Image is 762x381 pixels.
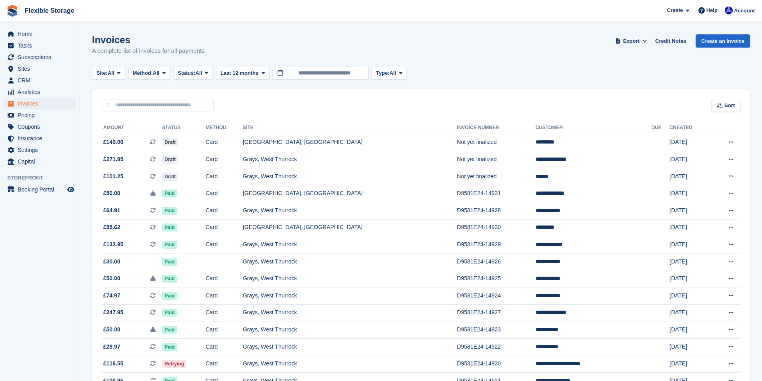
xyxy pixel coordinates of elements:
a: menu [4,133,76,144]
span: Paid [162,190,177,197]
a: menu [4,75,76,86]
a: menu [4,184,76,195]
td: Not yet finalized [457,168,535,185]
span: All [196,69,202,77]
span: Method: [133,69,153,77]
td: Not yet finalized [457,151,535,168]
span: Draft [162,138,178,146]
th: Due [651,122,669,134]
td: Grays, West Thurrock [243,168,457,185]
span: Account [734,7,755,15]
td: D9581E24-14927 [457,304,535,321]
span: £116.55 [103,359,124,368]
td: [DATE] [670,287,710,305]
span: CRM [18,75,66,86]
button: Type: All [372,67,407,80]
td: D9581E24-14930 [457,219,535,236]
span: Draft [162,173,178,181]
td: Grays, West Thurrock [243,253,457,270]
th: Amount [102,122,162,134]
span: £30.00 [103,257,120,266]
th: Invoice Number [457,122,535,134]
span: Paid [162,309,177,317]
img: stora-icon-8386f47178a22dfd0bd8f6a31ec36ba5ce8667c1dd55bd0f319d3a0aa187defe.svg [6,5,18,17]
td: Not yet finalized [457,134,535,151]
td: Card [206,168,243,185]
span: Storefront [7,174,80,182]
td: [GEOGRAPHIC_DATA], [GEOGRAPHIC_DATA] [243,134,457,151]
td: [DATE] [670,168,710,185]
td: Card [206,151,243,168]
span: Paid [162,223,177,231]
td: Card [206,236,243,253]
span: Paid [162,292,177,300]
td: [DATE] [670,151,710,168]
span: Paid [162,258,177,266]
td: [DATE] [670,185,710,202]
span: £28.97 [103,343,120,351]
td: [DATE] [670,338,710,355]
button: Last 12 months [216,67,269,80]
th: Site [243,122,457,134]
td: Card [206,219,243,236]
button: Method: All [128,67,170,80]
a: menu [4,98,76,109]
span: £247.95 [103,308,124,317]
td: D9581E24-14926 [457,253,535,270]
span: Paid [162,275,177,283]
span: Type: [376,69,390,77]
td: [DATE] [670,202,710,219]
a: menu [4,121,76,132]
button: Export [614,34,649,48]
span: Home [18,28,66,40]
td: [DATE] [670,253,710,270]
span: Booking Portal [18,184,66,195]
p: A complete list of invoices for all payments [92,46,205,56]
td: D9581E24-14923 [457,321,535,339]
td: [DATE] [670,236,710,253]
span: Tasks [18,40,66,51]
td: [DATE] [670,219,710,236]
span: Sort [724,102,735,110]
td: D9581E24-14924 [457,287,535,305]
td: Card [206,134,243,151]
td: [DATE] [670,270,710,287]
a: Credit Notes [652,34,689,48]
span: £132.95 [103,240,124,249]
span: Paid [162,326,177,334]
td: D9581E24-14928 [457,202,535,219]
a: menu [4,52,76,63]
span: Subscriptions [18,52,66,63]
td: Grays, West Thurrock [243,321,457,339]
span: £50.00 [103,189,120,197]
span: £55.62 [103,223,120,231]
td: [DATE] [670,304,710,321]
span: Pricing [18,110,66,121]
td: Card [206,355,243,373]
span: £271.95 [103,155,124,164]
span: All [390,69,396,77]
span: Help [706,6,718,14]
span: Status: [178,69,195,77]
span: Create [667,6,683,14]
td: Grays, West Thurrock [243,355,457,373]
td: Card [206,270,243,287]
span: Settings [18,144,66,156]
button: Site: All [92,67,125,80]
td: D9581E24-14925 [457,270,535,287]
td: Grays, West Thurrock [243,202,457,219]
a: menu [4,110,76,121]
th: Customer [536,122,652,134]
h1: Invoices [92,34,205,45]
td: D9581E24-14931 [457,185,535,202]
span: £140.00 [103,138,124,146]
td: Card [206,304,243,321]
span: Paid [162,343,177,351]
span: Draft [162,156,178,164]
th: Method [206,122,243,134]
td: Card [206,202,243,219]
span: £50.00 [103,274,120,283]
button: Status: All [173,67,212,80]
td: Grays, West Thurrock [243,304,457,321]
a: Flexible Storage [22,4,78,17]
